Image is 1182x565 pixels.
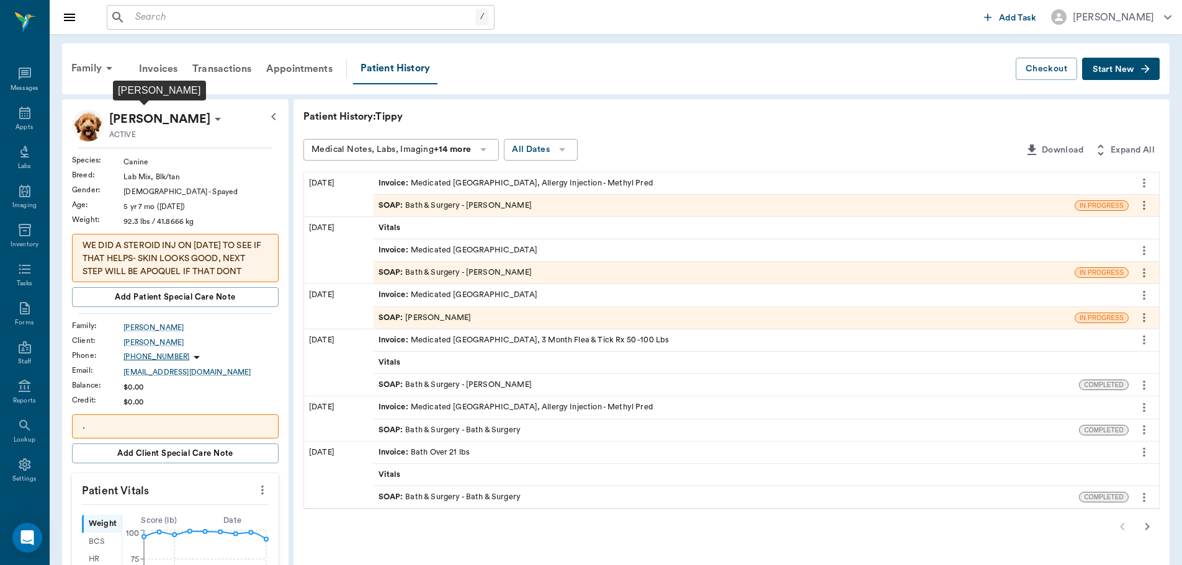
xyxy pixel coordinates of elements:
[115,290,235,304] span: Add patient Special Care Note
[378,401,411,413] span: Invoice :
[1016,58,1077,81] button: Checkout
[378,222,403,234] span: Vitals
[123,352,189,362] p: [PHONE_NUMBER]
[378,491,406,503] span: SOAP :
[132,54,185,84] a: Invoices
[378,424,521,436] div: Bath & Surgery - Bath & Surgery
[123,156,279,167] div: Canine
[57,5,82,30] button: Close drawer
[185,54,259,84] a: Transactions
[72,320,123,331] div: Family :
[434,145,471,154] b: +14 more
[83,239,268,291] p: WE DID A STEROID INJ ON [DATE] TO SEE IF THAT HELPS- SKIN LOOKS GOOD, NEXT STEP WILL BE APOQUEL I...
[72,184,123,195] div: Gender :
[1041,6,1181,29] button: [PERSON_NAME]
[123,337,279,348] a: [PERSON_NAME]
[1134,285,1154,306] button: more
[17,279,32,288] div: Tasks
[12,201,37,210] div: Imaging
[1019,139,1088,162] button: Download
[131,555,139,563] tspan: 75
[378,379,406,391] span: SOAP :
[16,123,33,132] div: Appts
[12,474,37,484] div: Settings
[304,329,374,396] div: [DATE]
[12,523,42,553] div: Open Intercom Messenger
[1134,375,1154,396] button: more
[353,53,437,84] a: Patient History
[15,318,34,327] div: Forms
[979,6,1041,29] button: Add Task
[83,420,268,433] p: .
[1134,240,1154,261] button: more
[378,177,653,189] div: Medicated [GEOGRAPHIC_DATA], Allergy Injection - Methyl Pred
[11,240,38,249] div: Inventory
[1080,380,1128,389] span: COMPLETED
[72,473,279,504] p: Patient Vitals
[253,479,272,500] button: more
[378,267,406,278] span: SOAP :
[72,154,123,166] div: Species :
[72,287,279,307] button: Add patient Special Care Note
[378,177,411,189] span: Invoice :
[1134,307,1154,328] button: more
[311,142,471,158] div: Medical Notes, Labs, Imaging
[1080,425,1128,435] span: COMPLETED
[1134,419,1154,440] button: more
[378,200,532,211] div: Bath & Surgery - [PERSON_NAME]
[18,162,31,171] div: Labs
[1134,172,1154,194] button: more
[109,109,210,129] p: [PERSON_NAME]
[72,380,123,391] div: Balance :
[303,109,676,124] p: Patient History: Tippy
[72,214,123,225] div: Weight :
[1134,397,1154,418] button: more
[378,312,406,324] span: SOAP :
[378,424,406,436] span: SOAP :
[18,357,31,367] div: Staff
[195,515,269,527] div: Date
[378,289,537,301] div: Medicated [GEOGRAPHIC_DATA]
[14,435,35,445] div: Lookup
[475,9,489,25] div: /
[82,515,122,533] div: Weight
[72,109,104,141] img: Profile Image
[1111,143,1155,158] span: Expand All
[125,530,138,537] tspan: 100
[123,322,279,333] a: [PERSON_NAME]
[123,201,279,212] div: 5 yr 7 mo ([DATE])
[378,491,521,503] div: Bath & Surgery - Bath & Surgery
[122,515,196,527] div: Score ( lb )
[378,334,669,346] div: Medicated [GEOGRAPHIC_DATA], 3 Month Flea & Tick Rx 50 -100 Lbs
[72,394,123,406] div: Credit :
[378,244,411,256] span: Invoice :
[378,334,411,346] span: Invoice :
[1082,58,1160,81] button: Start New
[378,312,472,324] div: [PERSON_NAME]
[378,469,403,481] span: Vitals
[1080,492,1128,502] span: COMPLETED
[109,109,210,129] div: Tippy Davis
[1134,442,1154,463] button: more
[1073,10,1154,25] div: [PERSON_NAME]
[504,139,578,161] button: All Dates
[378,244,537,256] div: Medicated [GEOGRAPHIC_DATA]
[123,186,279,197] div: [DEMOGRAPHIC_DATA] - Spayed
[72,199,123,210] div: Age :
[304,217,374,284] div: [DATE]
[378,289,411,301] span: Invoice :
[259,54,340,84] a: Appointments
[72,350,123,361] div: Phone :
[123,381,279,393] div: $0.00
[72,365,123,376] div: Email :
[378,447,470,458] div: Bath Over 21 lbs
[109,129,136,140] p: ACTIVE
[1088,139,1160,162] button: Expand All
[378,200,406,211] span: SOAP :
[1134,195,1154,216] button: more
[11,84,39,93] div: Messages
